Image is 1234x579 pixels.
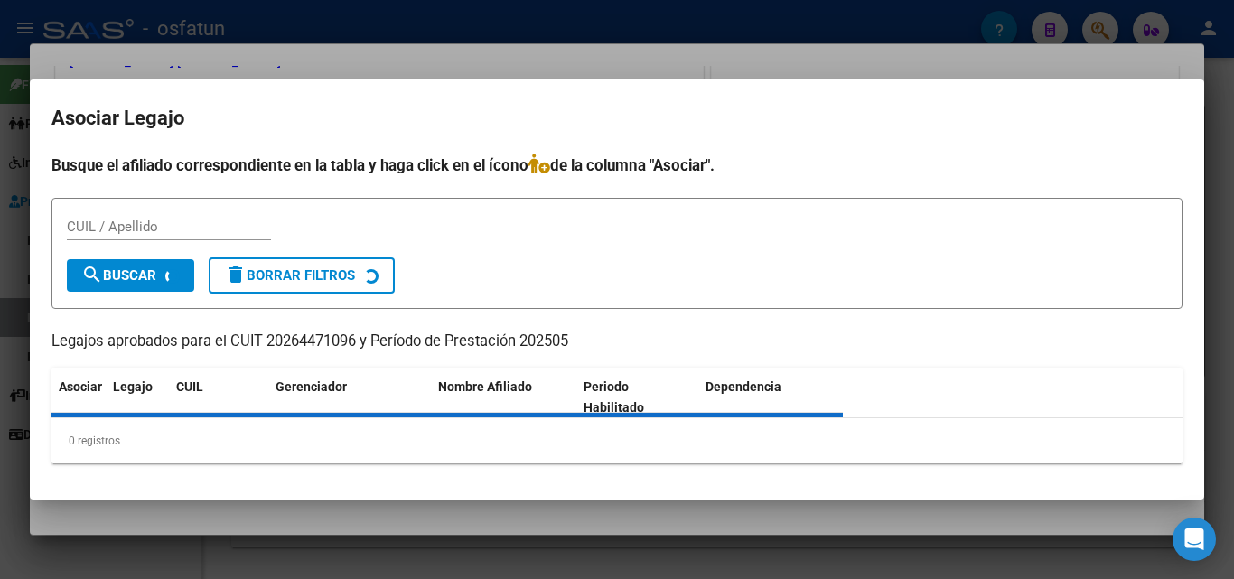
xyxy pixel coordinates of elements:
[1173,518,1216,561] div: Open Intercom Messenger
[67,259,194,292] button: Buscar
[576,368,698,427] datatable-header-cell: Periodo Habilitado
[176,379,203,394] span: CUIL
[431,368,576,427] datatable-header-cell: Nombre Afiliado
[584,379,644,415] span: Periodo Habilitado
[81,267,156,284] span: Buscar
[698,368,844,427] datatable-header-cell: Dependencia
[225,264,247,285] mat-icon: delete
[706,379,781,394] span: Dependencia
[51,331,1183,353] p: Legajos aprobados para el CUIT 20264471096 y Período de Prestación 202505
[51,368,106,427] datatable-header-cell: Asociar
[268,368,431,427] datatable-header-cell: Gerenciador
[51,101,1183,135] h2: Asociar Legajo
[106,368,169,427] datatable-header-cell: Legajo
[59,379,102,394] span: Asociar
[51,418,1183,463] div: 0 registros
[209,257,395,294] button: Borrar Filtros
[113,379,153,394] span: Legajo
[225,267,355,284] span: Borrar Filtros
[438,379,532,394] span: Nombre Afiliado
[169,368,268,427] datatable-header-cell: CUIL
[51,154,1183,177] h4: Busque el afiliado correspondiente en la tabla y haga click en el ícono de la columna "Asociar".
[81,264,103,285] mat-icon: search
[276,379,347,394] span: Gerenciador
